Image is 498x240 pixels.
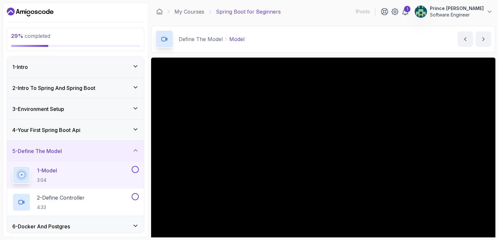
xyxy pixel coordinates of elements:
[12,166,139,184] button: 1-Model3:04
[179,35,223,43] p: Define The Model
[12,84,95,92] h3: 2 - Intro To Spring And Spring Boot
[12,193,139,211] button: 2-Define Controller4:33
[7,99,144,119] button: 3-Environment Setup
[430,5,484,12] p: Prince [PERSON_NAME]
[404,6,410,12] div: 1
[457,31,473,47] button: previous content
[7,216,144,237] button: 6-Docker And Postgres
[7,57,144,77] button: 1-Intro
[37,194,85,202] p: 2 - Define Controller
[37,167,57,174] p: 1 - Model
[414,5,493,18] button: user profile imagePrince [PERSON_NAME]Software Engineer
[7,120,144,140] button: 4-Your First Spring Boot Api
[476,31,491,47] button: next content
[7,78,144,98] button: 2-Intro To Spring And Spring Boot
[229,35,244,43] p: Model
[12,126,80,134] h3: 4 - Your First Spring Boot Api
[12,105,64,113] h3: 3 - Environment Setup
[7,141,144,161] button: 5-Define The Model
[37,204,85,211] p: 4:33
[430,12,484,18] p: Software Engineer
[355,8,370,15] p: 1 Points
[401,8,409,16] a: 1
[11,33,23,39] span: 29 %
[216,8,281,16] p: Spring Boot for Beginners
[7,7,53,17] a: Dashboard
[12,147,62,155] h3: 5 - Define The Model
[174,8,204,16] a: My Courses
[415,5,427,18] img: user profile image
[12,63,28,71] h3: 1 - Intro
[156,8,163,15] a: Dashboard
[37,177,57,183] p: 3:04
[12,223,70,230] h3: 6 - Docker And Postgres
[11,33,50,39] span: completed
